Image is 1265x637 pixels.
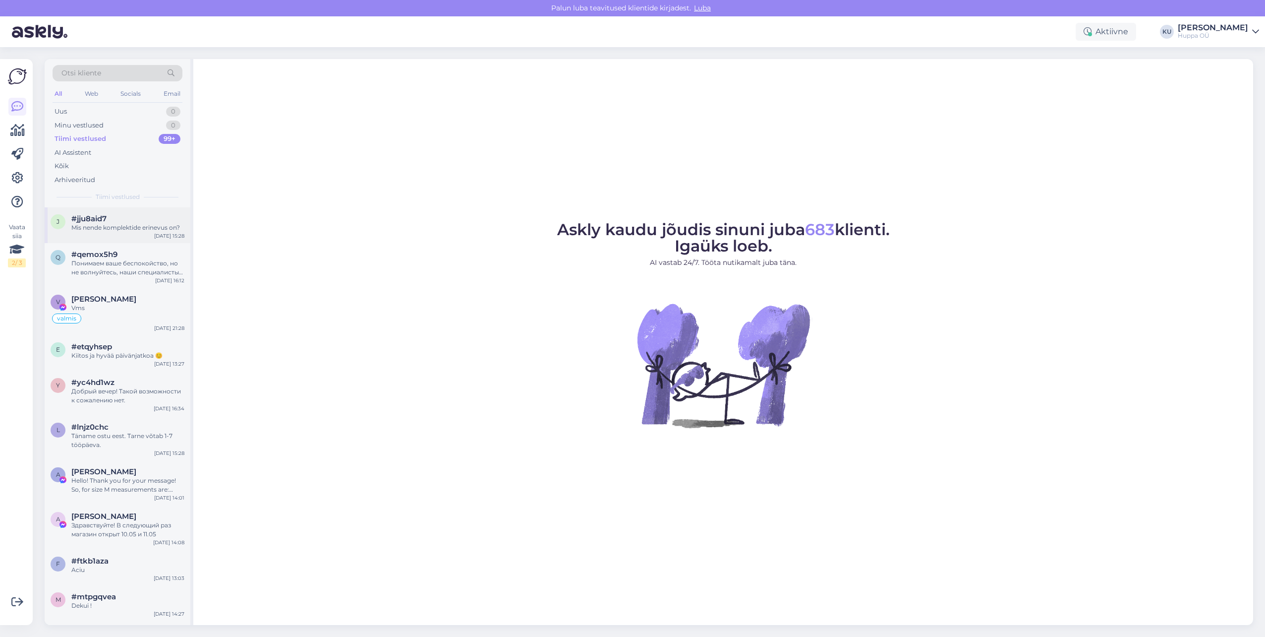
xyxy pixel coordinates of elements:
img: Askly Logo [8,67,27,86]
div: [DATE] 15:28 [154,232,184,240]
div: Vms [71,304,184,313]
span: Abdulkhaleq Almesbahi [71,467,136,476]
span: Otsi kliente [61,68,101,78]
span: Luba [691,3,714,12]
div: Tiimi vestlused [55,134,106,144]
div: Добрый вечер! Такой возможности к сожалению нет. [71,387,184,405]
span: l [57,426,60,434]
span: #jju8aid7 [71,214,107,223]
div: Здравствуйте! В следующий раз магазин открыт 10.05 и 11.05 [71,521,184,539]
span: Alyona Ogorodnova [71,512,136,521]
div: 99+ [159,134,180,144]
span: A [56,471,60,478]
div: Minu vestlused [55,121,104,130]
div: Aciu [71,566,184,574]
span: #mtpgqvea [71,592,116,601]
div: [DATE] 13:03 [154,574,184,582]
div: AI Assistent [55,148,91,158]
span: m [56,596,61,603]
div: Hello! Thank you for your message! So, for size M measurements are: 1/2chest 55cm; sleeve length ... [71,476,184,494]
div: 0 [166,107,180,117]
div: Email [162,87,182,100]
span: Askly kaudu jõudis sinuni juba klienti. Igaüks loeb. [557,220,890,255]
span: #yc4hd1wz [71,378,115,387]
div: [DATE] 15:28 [154,449,184,457]
a: [PERSON_NAME]Huppa OÜ [1178,24,1259,40]
div: Täname ostu eest. Tarne võtab 1-7 tööpäeva. [71,432,184,449]
span: valmis [57,316,76,321]
span: #lnjz0chc [71,423,109,432]
span: #qemox5h9 [71,250,117,259]
div: Kõik [55,161,69,171]
div: [PERSON_NAME] [1178,24,1248,32]
img: No Chat active [634,276,812,454]
div: Arhiveeritud [55,175,95,185]
div: [DATE] 21:28 [154,324,184,332]
span: V [56,298,60,306]
div: Socials [118,87,143,100]
div: Huppa OÜ [1178,32,1248,40]
div: [DATE] 14:27 [154,610,184,618]
span: A [56,515,60,523]
div: Понимаем ваше беспокойство, но не волнуйтесь, наши специалисты разбираются с проблемой. [71,259,184,277]
div: [DATE] 14:01 [154,494,184,502]
span: #etqyhsep [71,342,112,351]
span: 683 [805,220,835,239]
div: Aktiivne [1076,23,1136,41]
div: [DATE] 14:08 [153,539,184,546]
span: q [56,254,60,261]
span: #ftkb1aza [71,557,109,566]
div: 0 [166,121,180,130]
div: [DATE] 16:34 [154,405,184,412]
div: Dekui ! [71,601,184,610]
span: Tiimi vestlused [96,192,140,201]
div: Kiitos ja hyvää päivänjatkoa 😊 [71,351,184,360]
div: KU [1160,25,1174,39]
div: All [53,87,64,100]
div: 2 / 3 [8,258,26,267]
div: Vaata siia [8,223,26,267]
span: Victoria Kaasik [71,295,136,304]
span: j [57,218,59,225]
div: Web [83,87,100,100]
div: [DATE] 16:12 [155,277,184,284]
div: Mis nende komplektide erinevus on? [71,223,184,232]
span: e [56,346,60,353]
span: f [56,560,60,568]
p: AI vastab 24/7. Tööta nutikamalt juba täna. [557,257,890,268]
div: [DATE] 13:27 [154,360,184,368]
span: y [56,382,60,389]
div: Uus [55,107,67,117]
